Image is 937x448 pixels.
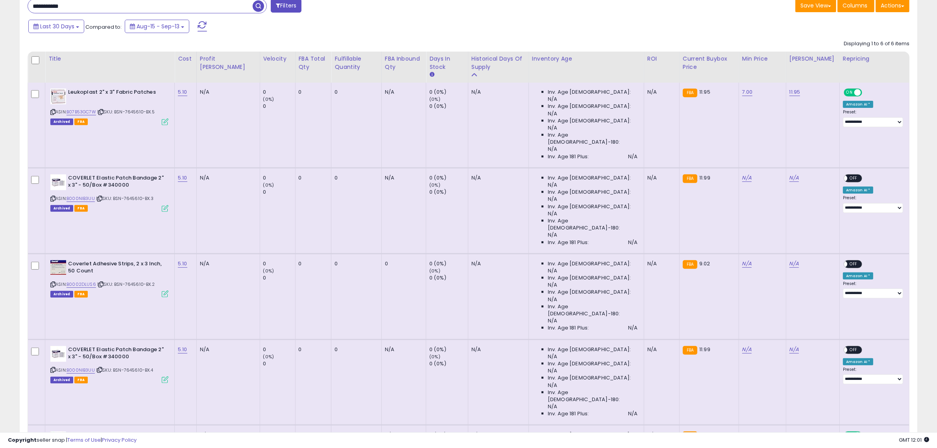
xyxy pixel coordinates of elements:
span: N/A [548,267,557,274]
span: 2025-10-14 12:01 GMT [899,436,929,444]
div: Repricing [843,55,906,63]
span: FBA [74,291,88,298]
div: 0 [335,260,375,267]
div: N/A [471,89,523,96]
span: Inv. Age [DEMOGRAPHIC_DATA]: [548,103,631,110]
div: ROI [647,55,676,63]
div: FBA inbound Qty [385,55,423,71]
span: | SKU: BSN-7645610-BX.5 [97,109,155,115]
a: 2.52 [178,431,189,439]
div: N/A [200,346,254,353]
span: | SKU: BSN-7645610-BX.3 [96,195,153,202]
div: Historical Days Of Supply [471,55,525,71]
a: B0002DLUS6 [67,281,96,288]
span: | SKU: BSN-7645610-BX.4 [96,367,153,373]
div: Amazon AI * [843,101,874,108]
span: N/A [548,281,557,289]
div: 0 [263,260,295,267]
span: OFF [847,346,860,353]
div: N/A [647,346,673,353]
span: Listings that have been deleted from Seller Central [50,291,73,298]
div: Days In Stock [429,55,464,71]
img: 41jb0-3wPAL._SL40_.jpg [50,89,66,104]
span: Inv. Age [DEMOGRAPHIC_DATA]-180: [548,131,638,146]
small: (0%) [263,182,274,188]
span: Inv. Age [DEMOGRAPHIC_DATA]-180: [548,303,638,317]
small: FBA [683,260,697,269]
div: 0 [263,89,295,96]
span: N/A [548,124,557,131]
a: Privacy Policy [102,436,137,444]
div: 0 [263,189,295,196]
span: 11.99 [699,346,710,353]
a: Terms of Use [67,436,101,444]
b: COVERLET Elastic Patch Bandage 2" x 3" - 50/Box #340000 [68,174,164,191]
span: N/A [628,410,638,417]
span: Inv. Age [DEMOGRAPHIC_DATA]: [548,189,631,196]
img: 41Uoj2VroeL._SL40_.jpg [50,174,66,190]
div: Cost [178,55,193,63]
span: Inv. Age 181 Plus: [548,410,589,417]
div: N/A [200,174,254,181]
div: Fulfillable Quantity [335,55,378,71]
b: Leukoplast 2" x 3" Fabric Patches [68,89,164,98]
div: Preset: [843,195,903,213]
div: Amazon AI * [843,272,874,280]
span: Compared to: [85,23,122,31]
span: N/A [548,181,557,189]
span: N/A [628,153,638,160]
span: 7.99 [699,431,710,439]
small: FBA [683,346,697,355]
a: B07B53GC7W [67,109,96,115]
div: ASIN: [50,89,168,124]
span: Inv. Age [DEMOGRAPHIC_DATA]: [548,117,631,124]
span: OFF [847,261,860,267]
div: 0 (0%) [429,174,468,181]
span: N/A [548,353,557,360]
div: 0 (0%) [429,431,468,439]
div: 0 [299,174,325,181]
div: N/A [385,431,420,439]
small: (0%) [429,354,440,360]
a: 6.98 [742,431,753,439]
span: N/A [548,210,557,217]
span: N/A [548,110,557,117]
span: | SKU: BSN-7645610-BX.2 [97,281,155,287]
span: Inv. Age [DEMOGRAPHIC_DATA]: [548,260,631,267]
span: Inv. Age [DEMOGRAPHIC_DATA]: [548,360,631,367]
a: N/A [742,174,752,182]
div: N/A [200,431,254,439]
b: Coverlet 2"x3" Fabric Patches, Box of 50 [68,431,164,448]
small: FBA [683,174,697,183]
div: 0 (0%) [429,360,468,367]
span: N/A [628,239,638,246]
a: 9.99 [789,431,800,439]
b: Coverlet Adhesive Strips, 2 x 3 Inch, 50 Count [68,260,164,277]
span: 9.02 [699,260,710,267]
div: ASIN: [50,174,168,211]
div: 0 [263,103,295,110]
span: N/A [548,403,557,410]
div: 0 [335,431,375,439]
img: 41Uoj2VroeL._SL40_.jpg [50,346,66,362]
div: 0 [385,260,420,267]
span: 11.99 [699,174,710,181]
div: ASIN: [50,260,168,297]
a: B000NIB3UU [67,367,95,374]
span: Inv. Age [DEMOGRAPHIC_DATA]: [548,274,631,281]
div: 0 (0%) [429,89,468,96]
span: Columns [843,2,867,9]
small: (0%) [429,182,440,188]
div: 0 [299,431,325,439]
span: N/A [548,296,557,303]
div: Displaying 1 to 6 of 6 items [844,40,909,48]
div: 0 [263,346,295,353]
a: N/A [789,174,799,182]
div: 0 (0%) [429,274,468,281]
small: (0%) [263,96,274,102]
div: [PERSON_NAME] [789,55,836,63]
div: seller snap | | [8,437,137,444]
span: Aug-15 - Sep-13 [137,22,179,30]
div: N/A [471,174,523,181]
div: 0 [263,431,295,439]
